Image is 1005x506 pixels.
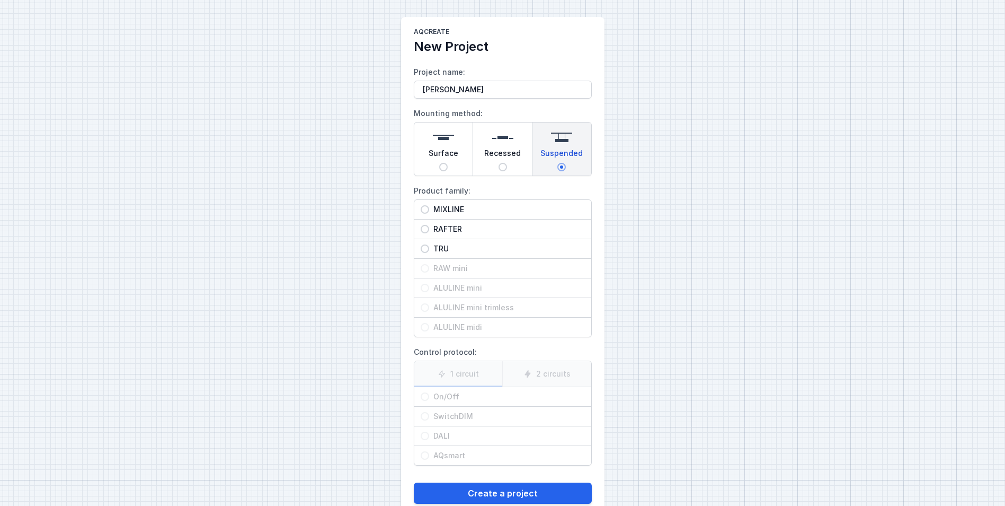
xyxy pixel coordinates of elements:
span: MIXLINE [429,204,585,215]
img: surface.svg [433,127,454,148]
input: RAFTER [421,225,429,233]
label: Product family: [414,182,592,337]
img: suspended.svg [551,127,572,148]
input: Project name: [414,81,592,99]
input: Recessed [499,163,507,171]
label: Control protocol: [414,344,592,466]
span: TRU [429,243,585,254]
span: Recessed [484,148,521,163]
input: Suspended [557,163,566,171]
input: Surface [439,163,448,171]
button: Create a project [414,483,592,504]
span: RAFTER [429,224,585,234]
label: Mounting method: [414,105,592,176]
h1: AQcreate [414,28,592,38]
span: Surface [429,148,458,163]
img: recessed.svg [492,127,513,148]
h2: New Project [414,38,592,55]
input: TRU [421,245,429,253]
span: Suspended [540,148,583,163]
input: MIXLINE [421,205,429,214]
label: Project name: [414,64,592,99]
